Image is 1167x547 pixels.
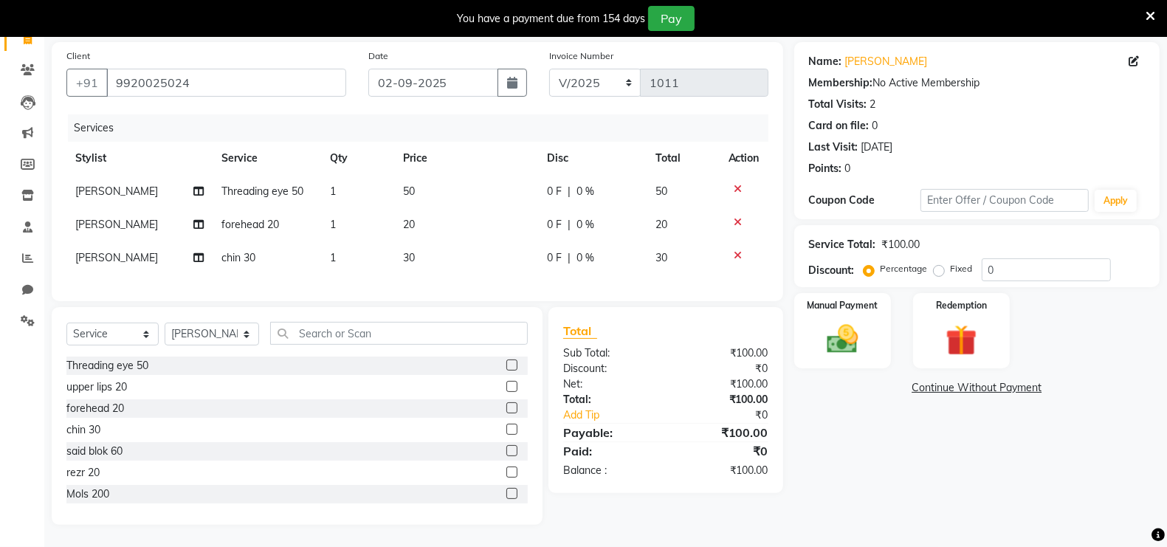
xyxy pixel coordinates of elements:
label: Redemption [936,299,987,312]
span: 1 [330,185,336,198]
div: Balance : [552,463,666,478]
div: ₹100.00 [666,376,779,392]
span: [PERSON_NAME] [75,218,158,231]
div: Card on file: [809,118,870,134]
span: Threading eye 50 [221,185,303,198]
div: Discount: [809,263,855,278]
th: Price [394,142,538,175]
input: Search or Scan [270,322,528,345]
span: 20 [403,218,415,231]
div: forehead 20 [66,401,124,416]
button: Pay [648,6,695,31]
span: 0 F [547,217,562,233]
div: Paid: [552,442,666,460]
span: 0 F [547,250,562,266]
label: Manual Payment [807,299,878,312]
button: Apply [1095,190,1137,212]
div: upper lips 20 [66,379,127,395]
div: Mols 200 [66,486,109,502]
span: 0 % [576,184,594,199]
label: Invoice Number [549,49,613,63]
div: ₹0 [666,442,779,460]
th: Total [647,142,720,175]
div: ₹100.00 [666,463,779,478]
button: +91 [66,69,108,97]
span: 50 [655,185,667,198]
span: 0 F [547,184,562,199]
div: Sub Total: [552,345,666,361]
th: Service [213,142,321,175]
div: Discount: [552,361,666,376]
span: 30 [403,251,415,264]
span: 1 [330,251,336,264]
label: Fixed [951,262,973,275]
input: Search by Name/Mobile/Email/Code [106,69,346,97]
span: | [568,250,571,266]
div: Total Visits: [809,97,867,112]
span: [PERSON_NAME] [75,185,158,198]
div: You have a payment due from 154 days [457,11,645,27]
div: Points: [809,161,842,176]
span: forehead 20 [221,218,279,231]
span: 20 [655,218,667,231]
input: Enter Offer / Coupon Code [920,189,1089,212]
th: Disc [538,142,647,175]
div: ₹100.00 [882,237,920,252]
div: Total: [552,392,666,407]
a: Continue Without Payment [797,380,1157,396]
div: ₹100.00 [666,345,779,361]
div: No Active Membership [809,75,1145,91]
label: Percentage [881,262,928,275]
span: 0 % [576,217,594,233]
div: Membership: [809,75,873,91]
div: 0 [872,118,878,134]
img: _gift.svg [936,321,986,359]
label: Client [66,49,90,63]
div: Net: [552,376,666,392]
img: _cash.svg [817,321,867,357]
th: Stylist [66,142,213,175]
div: 2 [870,97,876,112]
span: Total [563,323,597,339]
div: 0 [845,161,851,176]
span: 0 % [576,250,594,266]
span: 30 [655,251,667,264]
div: ₹100.00 [666,424,779,441]
a: Add Tip [552,407,684,423]
div: [DATE] [861,140,893,155]
div: Coupon Code [809,193,921,208]
label: Date [368,49,388,63]
div: Threading eye 50 [66,358,148,374]
div: said blok 60 [66,444,123,459]
div: rezr 20 [66,465,100,481]
th: Action [720,142,768,175]
span: | [568,184,571,199]
span: | [568,217,571,233]
div: Service Total: [809,237,876,252]
a: [PERSON_NAME] [845,54,928,69]
div: ₹0 [666,361,779,376]
span: 1 [330,218,336,231]
div: Last Visit: [809,140,858,155]
div: Name: [809,54,842,69]
div: ₹100.00 [666,392,779,407]
span: 50 [403,185,415,198]
div: Payable: [552,424,666,441]
div: chin 30 [66,422,100,438]
span: [PERSON_NAME] [75,251,158,264]
div: Services [68,114,779,142]
div: ₹0 [685,407,779,423]
span: chin 30 [221,251,255,264]
th: Qty [321,142,393,175]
